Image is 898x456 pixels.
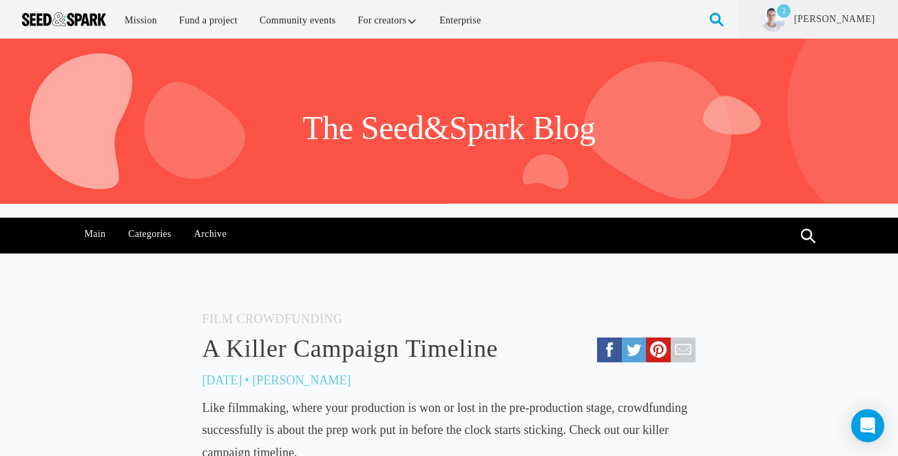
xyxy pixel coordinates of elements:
a: Community events [250,6,346,35]
img: Seed amp; Spark [22,12,106,26]
div: Open Intercom Messenger [851,409,884,442]
img: 512501691ff25889.png [761,8,785,32]
a: [PERSON_NAME] [793,12,876,26]
p: [DATE] [202,369,242,391]
h5: Film Crowdfunding [202,309,696,329]
a: A Killer Campaign Timeline [202,334,696,364]
a: Fund a project [169,6,247,35]
a: For creators [348,6,428,35]
a: Mission [115,6,167,35]
a: Enterprise [430,6,490,35]
a: Main [77,218,113,251]
p: • [PERSON_NAME] [245,369,351,391]
a: Categories [121,218,179,251]
h1: The Seed&Spark Blog [302,107,595,149]
a: Archive [187,218,233,251]
p: 2 [777,4,791,18]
